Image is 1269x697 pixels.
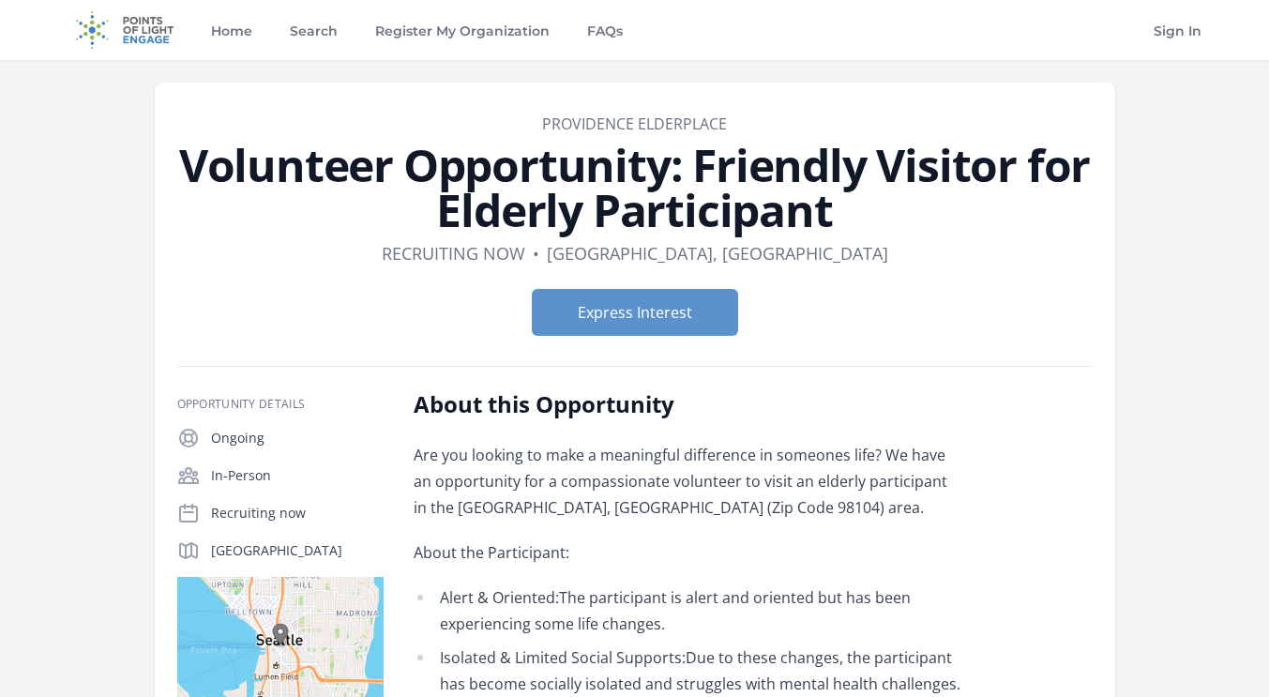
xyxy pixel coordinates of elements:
p: [GEOGRAPHIC_DATA] [211,541,384,560]
p: In-Person [211,466,384,485]
p: Ongoing [211,429,384,447]
span: Alert & Oriented:The participant is alert and oriented but has been experiencing some life changes. [440,587,911,634]
div: • [533,240,539,266]
span: About the Participant: [414,542,569,563]
h2: About this Opportunity [414,389,962,419]
dd: Recruiting now [382,240,525,266]
h3: Opportunity Details [177,397,384,412]
span: Are you looking to make a meaningful difference in someones life? We have an opportunity for a co... [414,445,947,518]
dd: [GEOGRAPHIC_DATA], [GEOGRAPHIC_DATA] [547,240,888,266]
p: Recruiting now [211,504,384,523]
span: Isolated & Limited Social Supports:Due to these changes, the participant has become socially isol... [440,647,960,694]
button: Express Interest [532,289,738,336]
a: Providence ElderPlace [542,114,727,134]
h1: Volunteer Opportunity: Friendly Visitor for Elderly Participant [177,143,1093,233]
